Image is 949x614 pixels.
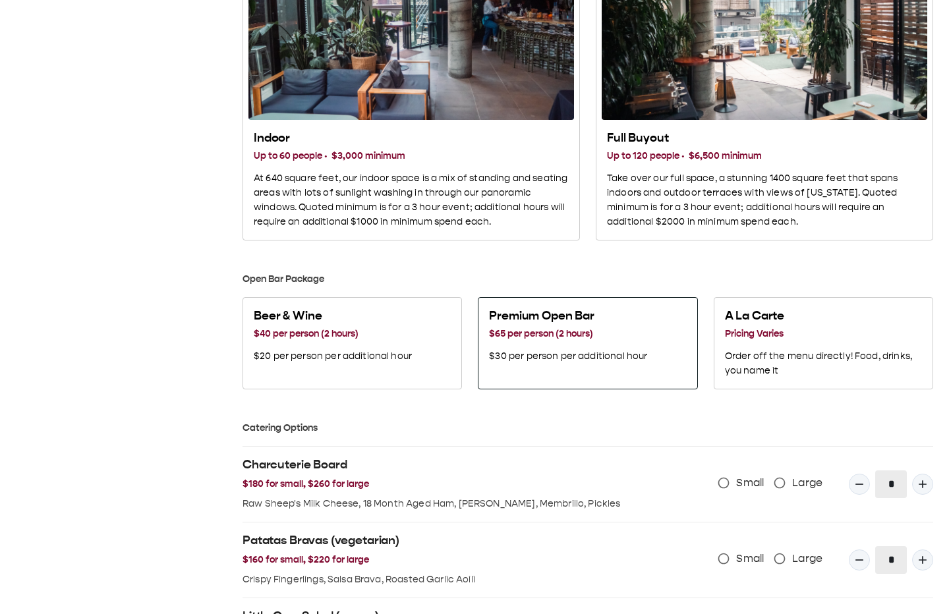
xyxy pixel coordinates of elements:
[243,553,699,567] h3: $160 for small, $220 for large
[254,349,412,364] p: $20 per person per additional hour
[243,421,933,435] h3: Catering Options
[254,171,569,229] p: At 640 square feet, our indoor space is a mix of standing and seating areas with lots of sunlight...
[792,551,822,567] span: Large
[792,475,822,491] span: Large
[849,546,933,574] div: Quantity Input
[607,130,922,146] h2: Full Buyout
[243,572,699,587] p: Crispy Fingerlings, Salsa Brava, Roasted Garlic Aoili
[243,477,699,491] h3: $180 for small, $260 for large
[254,149,569,163] h3: Up to 60 people · $3,000 minimum
[489,349,647,364] p: $30 per person per additional hour
[736,551,764,567] span: Small
[607,149,922,163] h3: Up to 120 people · $6,500 minimum
[254,308,412,324] h2: Beer & Wine
[243,533,699,549] h2: Patatas Bravas (vegetarian)
[243,272,933,287] h3: Open Bar Package
[243,297,462,389] button: Beer & Wine
[489,327,647,341] h3: $65 per person (2 hours)
[725,327,922,341] h3: Pricing Varies
[254,327,412,341] h3: $40 per person (2 hours)
[607,171,922,229] p: Take over our full space, a stunning 1400 square feet that spans indoors and outdoor terraces wit...
[254,130,569,146] h2: Indoor
[725,349,922,378] p: Order off the menu directly! Food, drinks, you name it
[714,297,933,389] button: A La Carte
[489,308,647,324] h2: Premium Open Bar
[243,297,933,389] div: Select one
[736,475,764,491] span: Small
[243,497,699,511] p: Raw Sheep's Milk Cheese, 18 Month Aged Ham, [PERSON_NAME], Membrillo, Pickles
[725,308,922,324] h2: A La Carte
[478,297,697,389] button: Premium Open Bar
[243,457,699,473] h2: Charcuterie Board
[849,470,933,498] div: Quantity Input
